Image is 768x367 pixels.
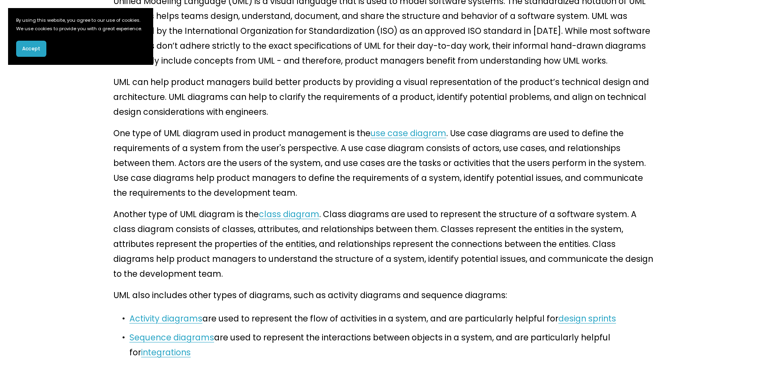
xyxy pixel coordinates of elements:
[113,288,655,303] p: UML also includes other types of diagrams, such as activity diagrams and sequence diagrams:
[8,8,153,65] section: Cookie banner
[259,208,319,220] a: class diagram
[16,16,145,33] p: By using this website, you agree to our use of cookies. We use cookies to provide you with a grea...
[113,126,655,200] p: One type of UML diagram used in product management is the . Use case diagrams are used to define ...
[129,330,655,360] p: are used to represent the interactions between objects in a system, and are particularly helpful for
[129,311,655,326] p: are used to represent the flow of activities in a system, and are particularly helpful for
[22,45,40,52] span: Accept
[370,127,446,139] a: use case diagram
[16,41,46,57] button: Accept
[113,75,655,119] p: UML can help product managers build better products by providing a visual representation of the p...
[558,313,616,324] a: design sprints
[141,346,191,358] a: integrations
[113,207,655,281] p: Another type of UML diagram is the . Class diagrams are used to represent the structure of a soft...
[129,332,214,343] a: Sequence diagrams
[129,313,202,324] a: Activity diagrams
